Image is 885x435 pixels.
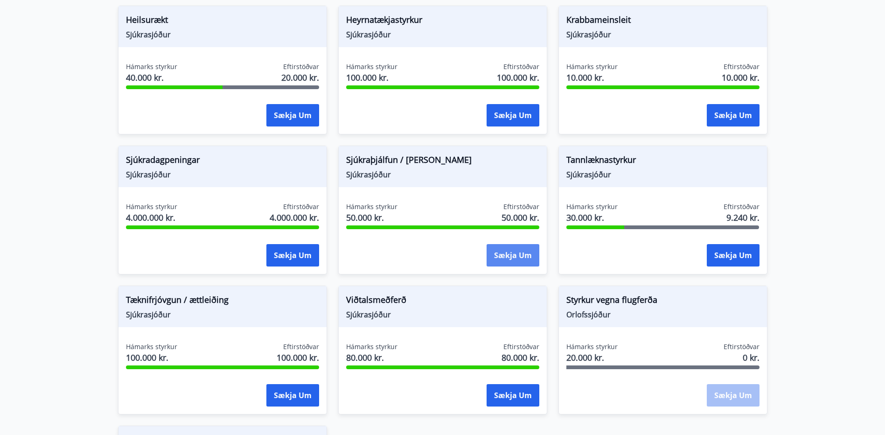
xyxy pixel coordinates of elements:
button: Sækja um [266,244,319,267]
span: Hámarks styrkur [126,62,177,71]
span: 50.000 kr. [502,211,539,224]
span: Hámarks styrkur [346,202,397,211]
span: Tannlæknastyrkur [566,154,760,169]
span: Eftirstöðvar [724,62,760,71]
span: Hámarks styrkur [346,62,397,71]
span: Styrkur vegna flugferða [566,294,760,309]
span: Eftirstöðvar [283,62,319,71]
button: Sækja um [266,384,319,407]
span: Eftirstöðvar [503,202,539,211]
span: 100.000 kr. [126,351,177,364]
span: Eftirstöðvar [283,202,319,211]
button: Sækja um [487,244,539,267]
span: 80.000 kr. [502,351,539,364]
span: 10.000 kr. [722,71,760,84]
button: Sækja um [487,104,539,126]
span: Heilsurækt [126,14,319,29]
span: Hámarks styrkur [126,342,177,351]
span: Eftirstöðvar [283,342,319,351]
span: 9.240 kr. [726,211,760,224]
span: Hámarks styrkur [566,342,618,351]
button: Sækja um [707,104,760,126]
span: Sjúkrasjóður [346,29,539,40]
span: Sjúkrasjóður [346,169,539,180]
span: Eftirstöðvar [724,342,760,351]
span: 0 kr. [743,351,760,364]
span: Hámarks styrkur [566,202,618,211]
button: Sækja um [487,384,539,407]
span: Krabbameinsleit [566,14,760,29]
span: 50.000 kr. [346,211,397,224]
span: Sjúkraþjálfun / [PERSON_NAME] [346,154,539,169]
span: Sjúkrasjóður [346,309,539,320]
button: Sækja um [266,104,319,126]
span: 10.000 kr. [566,71,618,84]
span: Orlofssjóður [566,309,760,320]
span: 80.000 kr. [346,351,397,364]
span: Sjúkrasjóður [126,309,319,320]
span: 100.000 kr. [277,351,319,364]
span: Sjúkrasjóður [566,169,760,180]
span: Sjúkradagpeningar [126,154,319,169]
span: 40.000 kr. [126,71,177,84]
button: Sækja um [707,244,760,267]
span: 100.000 kr. [497,71,539,84]
span: Sjúkrasjóður [566,29,760,40]
span: Hámarks styrkur [566,62,618,71]
span: Hámarks styrkur [126,202,177,211]
span: Tæknifrjóvgun / ættleiðing [126,294,319,309]
span: Eftirstöðvar [724,202,760,211]
span: 4.000.000 kr. [270,211,319,224]
span: Hámarks styrkur [346,342,397,351]
span: 100.000 kr. [346,71,397,84]
span: Heyrnatækjastyrkur [346,14,539,29]
span: Eftirstöðvar [503,342,539,351]
span: Sjúkrasjóður [126,169,319,180]
span: Viðtalsmeðferð [346,294,539,309]
span: 30.000 kr. [566,211,618,224]
span: 20.000 kr. [566,351,618,364]
span: 4.000.000 kr. [126,211,177,224]
span: Eftirstöðvar [503,62,539,71]
span: Sjúkrasjóður [126,29,319,40]
span: 20.000 kr. [281,71,319,84]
